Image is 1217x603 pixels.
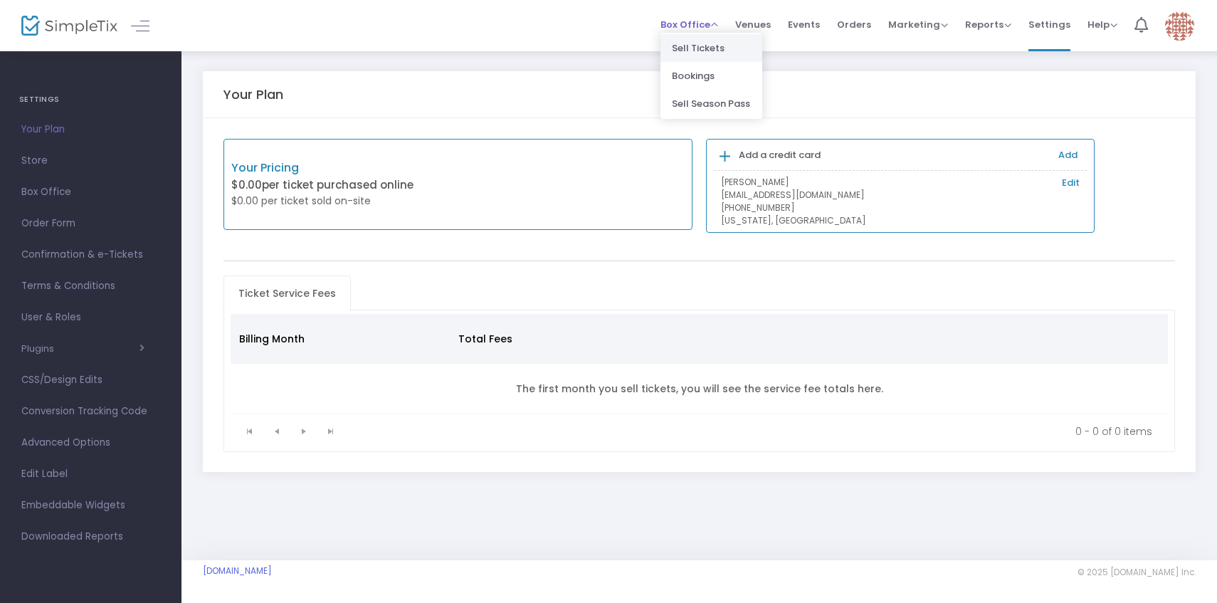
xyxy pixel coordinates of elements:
kendo-pager-info: 0 - 0 of 0 items [354,424,1153,439]
span: Venues [735,6,771,43]
a: [DOMAIN_NAME] [203,565,272,577]
li: Sell Season Pass [660,90,762,117]
b: Add a credit card [739,148,821,162]
span: Your Plan [21,120,160,139]
p: $0.00 per ticket sold on-site [231,194,458,209]
button: Plugins [21,343,144,355]
div: Data table [231,314,1169,414]
span: Downloaded Reports [21,528,160,546]
a: Add [1058,148,1078,162]
span: Reports [965,18,1011,31]
p: [EMAIL_ADDRESS][DOMAIN_NAME] [721,189,1080,201]
td: The first month you sell tickets, you will see the service fee totals here. [231,364,1169,414]
span: Ticket Service Fees [230,282,344,305]
li: Bookings [660,62,762,90]
span: Edit Label [21,465,160,483]
span: Box Office [21,183,160,201]
span: User & Roles [21,308,160,327]
span: Box Office [660,18,718,31]
span: Embeddable Widgets [21,496,160,515]
span: Events [788,6,820,43]
p: [PERSON_NAME] [721,176,1080,189]
h4: SETTINGS [19,85,162,114]
span: Marketing [888,18,948,31]
span: CSS/Design Edits [21,371,160,389]
a: Edit [1062,176,1080,190]
span: Orders [837,6,871,43]
span: Help [1087,18,1117,31]
span: © 2025 [DOMAIN_NAME] Inc. [1078,567,1196,578]
span: Confirmation & e-Tickets [21,246,160,264]
p: $0.00 per ticket purchased online [231,177,458,194]
h5: Your Plan [223,87,283,103]
th: Total Fees [450,314,650,364]
span: Conversion Tracking Code [21,402,160,421]
p: [PHONE_NUMBER] [721,201,1080,214]
span: Settings [1028,6,1070,43]
span: Order Form [21,214,160,233]
li: Sell Tickets [660,34,762,62]
span: Terms & Conditions [21,277,160,295]
span: Store [21,152,160,170]
p: Your Pricing [231,159,458,177]
span: Advanced Options [21,434,160,452]
th: Billing Month [231,314,451,364]
p: [US_STATE], [GEOGRAPHIC_DATA] [721,214,1080,227]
